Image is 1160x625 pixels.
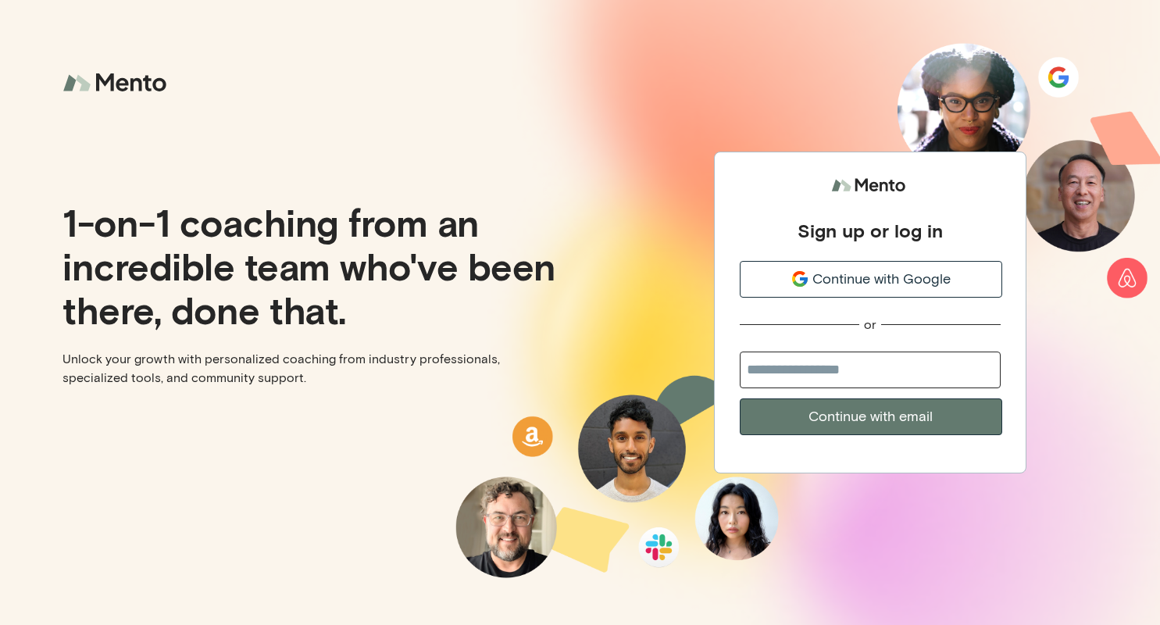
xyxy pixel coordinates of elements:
[812,269,951,290] span: Continue with Google
[740,261,1002,298] button: Continue with Google
[798,219,943,242] div: Sign up or log in
[831,171,909,200] img: logo.svg
[62,200,568,331] p: 1-on-1 coaching from an incredible team who've been there, done that.
[864,316,876,333] div: or
[740,398,1002,435] button: Continue with email
[62,350,568,387] p: Unlock your growth with personalized coaching from industry professionals, specialized tools, and...
[62,62,172,104] img: logo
